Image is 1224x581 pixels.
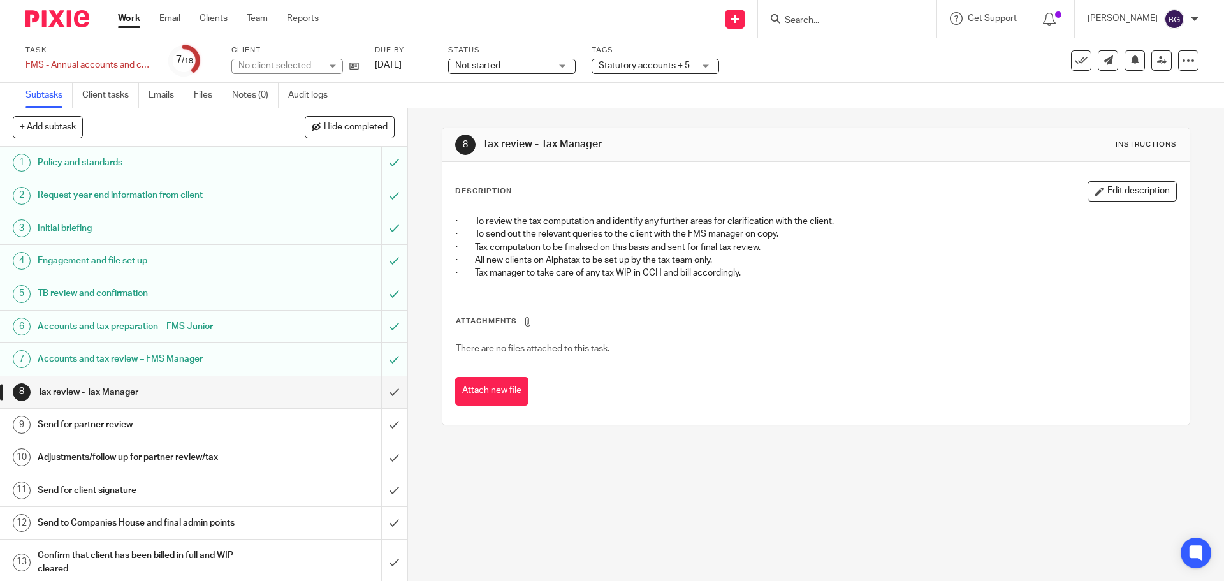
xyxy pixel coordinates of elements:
[13,116,83,138] button: + Add subtask
[25,83,73,108] a: Subtasks
[247,12,268,25] a: Team
[13,187,31,205] div: 2
[38,546,258,578] h1: Confirm that client has been billed in full and WIP cleared
[38,219,258,238] h1: Initial briefing
[1116,140,1177,150] div: Instructions
[176,53,193,68] div: 7
[13,383,31,401] div: 8
[483,138,843,151] h1: Tax review - Tax Manager
[231,45,359,55] label: Client
[455,135,476,155] div: 8
[375,61,402,70] span: [DATE]
[82,83,139,108] a: Client tasks
[456,241,1176,254] p: · Tax computation to be finalised on this basis and sent for final tax review.
[25,45,153,55] label: Task
[13,252,31,270] div: 4
[783,15,898,27] input: Search
[25,59,153,71] div: FMS - Annual accounts and corporation tax - [DATE]
[456,228,1176,240] p: · To send out the relevant queries to the client with the FMS manager on copy.
[287,12,319,25] a: Reports
[38,317,258,336] h1: Accounts and tax preparation – FMS Junior
[159,12,180,25] a: Email
[599,61,690,70] span: Statutory accounts + 5
[448,45,576,55] label: Status
[456,215,1176,228] p: · To review the tax computation and identify any further areas for clarification with the client.
[13,219,31,237] div: 3
[232,83,279,108] a: Notes (0)
[324,122,388,133] span: Hide completed
[1088,12,1158,25] p: [PERSON_NAME]
[13,154,31,172] div: 1
[182,57,193,64] small: /18
[1164,9,1184,29] img: svg%3E
[38,251,258,270] h1: Engagement and file set up
[200,12,228,25] a: Clients
[456,254,1176,267] p: · All new clients on Alphatax to be set up by the tax team only.
[305,116,395,138] button: Hide completed
[38,383,258,402] h1: Tax review - Tax Manager
[456,344,609,353] span: There are no files attached to this task.
[455,377,528,406] button: Attach new file
[13,318,31,335] div: 6
[592,45,719,55] label: Tags
[13,448,31,466] div: 10
[38,448,258,467] h1: Adjustments/follow up for partner review/tax
[13,554,31,571] div: 13
[38,153,258,172] h1: Policy and standards
[968,14,1017,23] span: Get Support
[238,59,321,72] div: No client selected
[149,83,184,108] a: Emails
[38,513,258,533] h1: Send to Companies House and final admin points
[38,349,258,369] h1: Accounts and tax review – FMS Manager
[13,514,31,532] div: 12
[25,10,89,27] img: Pixie
[13,285,31,303] div: 5
[288,83,337,108] a: Audit logs
[118,12,140,25] a: Work
[375,45,432,55] label: Due by
[456,318,517,325] span: Attachments
[455,186,512,196] p: Description
[38,415,258,434] h1: Send for partner review
[13,350,31,368] div: 7
[38,284,258,303] h1: TB review and confirmation
[13,482,31,499] div: 11
[456,267,1176,279] p: · Tax manager to take care of any tax WIP in CCH and bill accordingly.
[194,83,222,108] a: Files
[25,59,153,71] div: FMS - Annual accounts and corporation tax - December 2024
[38,481,258,500] h1: Send for client signature
[38,186,258,205] h1: Request year end information from client
[455,61,500,70] span: Not started
[1088,181,1177,202] button: Edit description
[13,416,31,434] div: 9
